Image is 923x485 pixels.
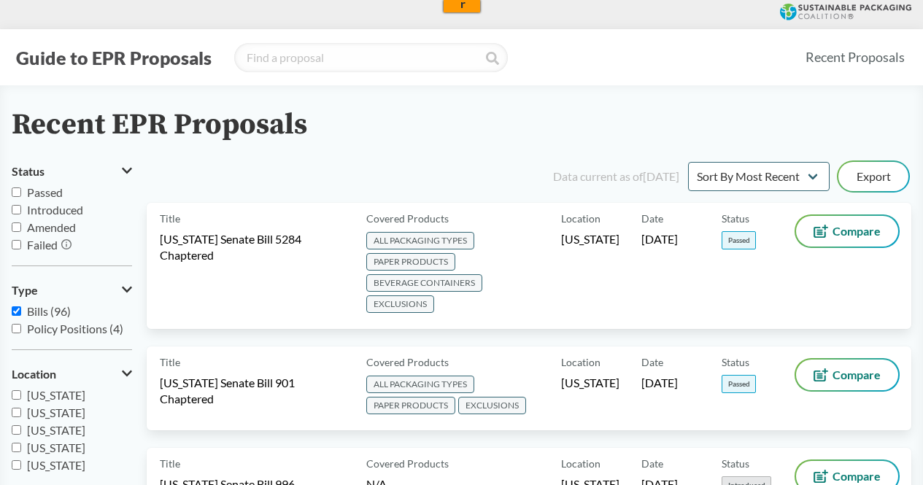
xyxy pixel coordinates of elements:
[366,354,449,370] span: Covered Products
[561,231,619,247] span: [US_STATE]
[27,441,85,454] span: [US_STATE]
[458,397,526,414] span: EXCLUSIONS
[12,187,21,197] input: Passed
[12,306,21,316] input: Bills (96)
[641,231,678,247] span: [DATE]
[12,46,216,69] button: Guide to EPR Proposals
[366,295,434,313] span: EXCLUSIONS
[12,443,21,452] input: [US_STATE]
[27,304,71,318] span: Bills (96)
[641,375,678,391] span: [DATE]
[833,470,881,482] span: Compare
[12,205,21,214] input: Introduced
[722,211,749,226] span: Status
[12,159,132,184] button: Status
[12,222,21,232] input: Amended
[12,109,307,141] h2: Recent EPR Proposals
[12,278,132,303] button: Type
[234,43,508,72] input: Find a proposal
[366,397,455,414] span: PAPER PRODUCTS
[160,231,349,263] span: [US_STATE] Senate Bill 5284 Chaptered
[833,225,881,237] span: Compare
[12,240,21,249] input: Failed
[838,162,908,191] button: Export
[561,456,600,471] span: Location
[160,456,180,471] span: Title
[799,41,911,74] a: Recent Proposals
[27,220,76,234] span: Amended
[160,211,180,226] span: Title
[12,408,21,417] input: [US_STATE]
[641,211,663,226] span: Date
[796,360,898,390] button: Compare
[366,232,474,249] span: ALL PACKAGING TYPES
[27,185,63,199] span: Passed
[27,423,85,437] span: [US_STATE]
[160,354,180,370] span: Title
[160,375,349,407] span: [US_STATE] Senate Bill 901 Chaptered
[27,388,85,402] span: [US_STATE]
[722,456,749,471] span: Status
[561,211,600,226] span: Location
[27,458,85,472] span: [US_STATE]
[641,354,663,370] span: Date
[366,456,449,471] span: Covered Products
[27,322,123,335] span: Policy Positions (4)
[27,203,83,217] span: Introduced
[561,354,600,370] span: Location
[722,354,749,370] span: Status
[366,376,474,393] span: ALL PACKAGING TYPES
[561,375,619,391] span: [US_STATE]
[366,253,455,271] span: PAPER PRODUCTS
[12,368,56,381] span: Location
[641,456,663,471] span: Date
[12,425,21,435] input: [US_STATE]
[12,165,45,178] span: Status
[12,390,21,400] input: [US_STATE]
[12,284,38,297] span: Type
[722,375,756,393] span: Passed
[796,216,898,247] button: Compare
[366,211,449,226] span: Covered Products
[833,369,881,381] span: Compare
[12,362,132,387] button: Location
[366,274,482,292] span: BEVERAGE CONTAINERS
[27,238,58,252] span: Failed
[553,168,679,185] div: Data current as of [DATE]
[12,460,21,470] input: [US_STATE]
[722,231,756,249] span: Passed
[12,324,21,333] input: Policy Positions (4)
[27,406,85,419] span: [US_STATE]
